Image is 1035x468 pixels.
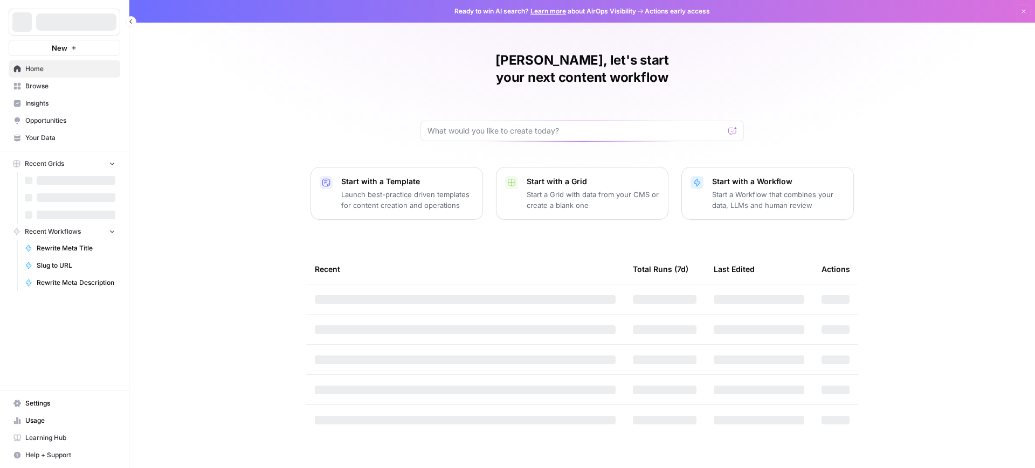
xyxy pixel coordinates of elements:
a: Learn more [530,7,566,15]
button: Start with a WorkflowStart a Workflow that combines your data, LLMs and human review [681,167,854,220]
p: Start a Workflow that combines your data, LLMs and human review [712,189,845,211]
p: Launch best-practice driven templates for content creation and operations [341,189,474,211]
p: Start a Grid with data from your CMS or create a blank one [527,189,659,211]
a: Browse [9,78,120,95]
h1: [PERSON_NAME], let's start your next content workflow [420,52,744,86]
button: New [9,40,120,56]
div: Last Edited [714,254,755,284]
a: Opportunities [9,112,120,129]
a: Your Data [9,129,120,146]
button: Recent Workflows [9,223,120,240]
button: Start with a TemplateLaunch best-practice driven templates for content creation and operations [310,167,483,220]
span: Rewrite Meta Description [37,278,115,288]
span: Learning Hub [25,433,115,443]
span: Insights [25,99,115,108]
span: Ready to win AI search? about AirOps Visibility [454,6,636,16]
span: Usage [25,416,115,425]
a: Rewrite Meta Description [20,274,120,291]
span: Recent Grids [25,159,64,169]
p: Start with a Workflow [712,176,845,187]
button: Recent Grids [9,156,120,172]
a: Slug to URL [20,257,120,274]
span: Settings [25,399,115,408]
span: Your Data [25,133,115,143]
input: What would you like to create today? [427,125,724,136]
span: New [52,43,67,53]
a: Insights [9,95,120,112]
button: Help + Support [9,446,120,464]
div: Recent [315,254,616,284]
div: Actions [822,254,850,284]
span: Recent Workflows [25,227,81,236]
div: Total Runs (7d) [633,254,688,284]
p: Start with a Template [341,176,474,187]
span: Slug to URL [37,261,115,270]
a: Settings [9,395,120,412]
button: Start with a GridStart a Grid with data from your CMS or create a blank one [496,167,668,220]
span: Rewrite Meta Title [37,243,115,253]
a: Learning Hub [9,429,120,446]
a: Rewrite Meta Title [20,240,120,257]
p: Start with a Grid [527,176,659,187]
a: Usage [9,412,120,429]
span: Actions early access [645,6,710,16]
span: Browse [25,81,115,91]
span: Home [25,64,115,74]
span: Opportunities [25,116,115,125]
span: Help + Support [25,450,115,460]
a: Home [9,60,120,78]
